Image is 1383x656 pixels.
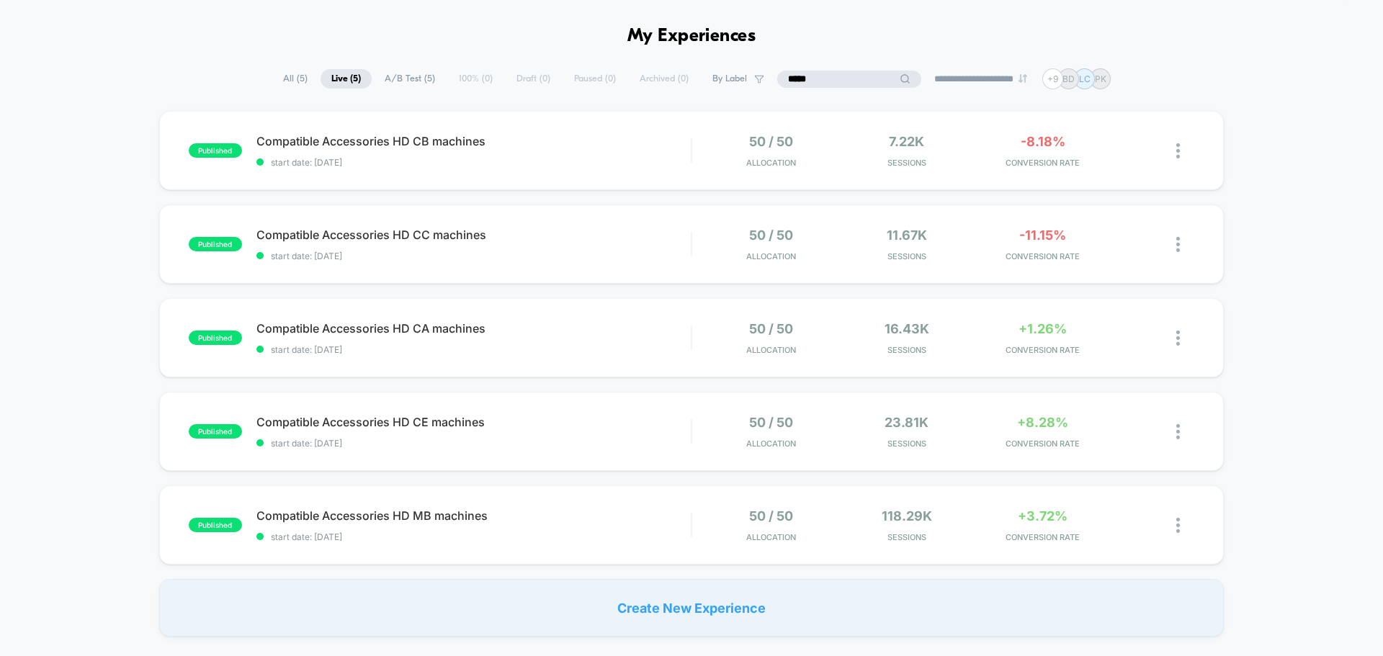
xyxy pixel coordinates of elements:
span: Sessions [843,532,972,542]
span: published [189,424,242,439]
span: Allocation [746,251,796,261]
img: close [1176,424,1180,439]
span: Live ( 5 ) [321,69,372,89]
span: start date: [DATE] [256,251,691,261]
span: 50 / 50 [749,508,793,524]
span: CONVERSION RATE [978,158,1107,168]
span: 16.43k [885,321,929,336]
img: close [1176,518,1180,533]
img: close [1176,331,1180,346]
span: CONVERSION RATE [978,439,1107,449]
span: 50 / 50 [749,321,793,336]
span: published [189,143,242,158]
span: -8.18% [1021,134,1065,149]
span: +1.26% [1019,321,1067,336]
span: start date: [DATE] [256,157,691,168]
div: + 9 [1042,68,1063,89]
span: start date: [DATE] [256,344,691,355]
span: 118.29k [882,508,932,524]
span: published [189,331,242,345]
span: published [189,518,242,532]
span: +3.72% [1018,508,1068,524]
img: close [1176,143,1180,158]
span: 7.22k [889,134,924,149]
div: Create New Experience [159,579,1224,637]
span: 23.81k [885,415,928,430]
span: All ( 5 ) [272,69,318,89]
span: -11.15% [1019,228,1066,243]
span: Allocation [746,532,796,542]
span: Allocation [746,345,796,355]
span: Compatible Accessories HD MB machines [256,508,691,523]
span: start date: [DATE] [256,531,691,542]
h1: My Experiences [627,26,756,47]
p: PK [1095,73,1106,84]
span: Compatible Accessories HD CC machines [256,228,691,242]
p: BD [1062,73,1075,84]
img: end [1019,74,1027,83]
span: Compatible Accessories HD CB machines [256,134,691,148]
span: Allocation [746,158,796,168]
span: start date: [DATE] [256,438,691,449]
span: 50 / 50 [749,228,793,243]
p: LC [1079,73,1091,84]
span: 50 / 50 [749,134,793,149]
span: By Label [712,73,747,84]
span: Compatible Accessories HD CE machines [256,415,691,429]
span: CONVERSION RATE [978,532,1107,542]
span: 11.67k [887,228,927,243]
span: +8.28% [1017,415,1068,430]
span: A/B Test ( 5 ) [374,69,446,89]
span: Sessions [843,251,972,261]
span: CONVERSION RATE [978,251,1107,261]
span: 50 / 50 [749,415,793,430]
span: CONVERSION RATE [978,345,1107,355]
span: published [189,237,242,251]
span: Sessions [843,345,972,355]
span: Allocation [746,439,796,449]
img: close [1176,237,1180,252]
span: Sessions [843,439,972,449]
span: Compatible Accessories HD CA machines [256,321,691,336]
span: Sessions [843,158,972,168]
